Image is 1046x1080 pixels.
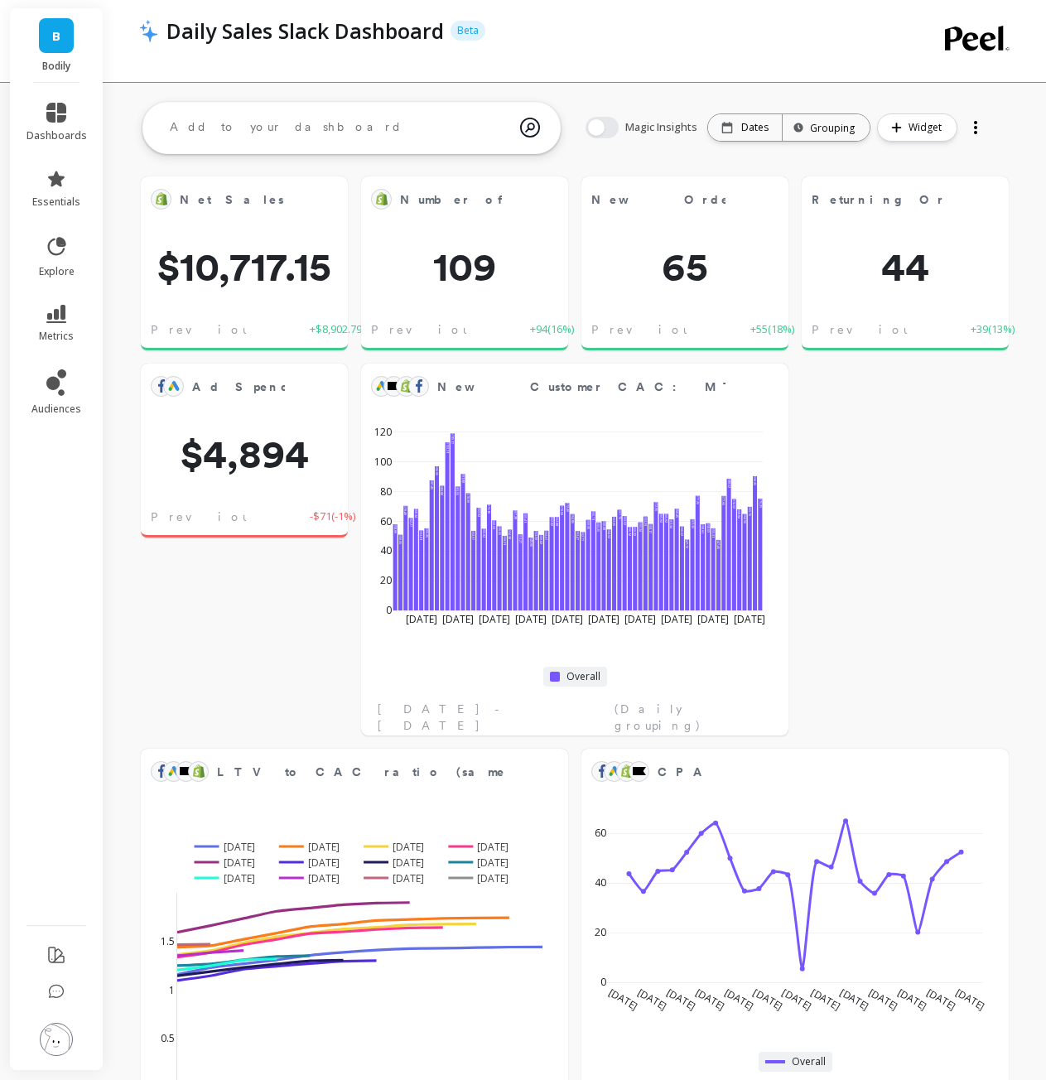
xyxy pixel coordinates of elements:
[971,321,1015,338] span: +39 ( 13% )
[909,119,947,136] span: Widget
[141,434,348,474] span: $4,894
[750,321,794,338] span: +55 ( 18% )
[32,195,80,209] span: essentials
[520,105,540,150] img: magic search icon
[27,60,87,73] p: Bodily
[180,191,284,209] span: Net Sales
[625,119,701,136] span: Magic Insights
[31,403,81,416] span: audiences
[40,1023,73,1056] img: profile picture
[141,247,348,287] span: $10,717.15
[591,191,745,209] span: New Orders
[192,378,292,396] span: Ad Spend
[798,120,855,136] div: Grouping
[371,321,530,338] span: Previous Day
[802,247,1009,287] span: 44
[591,321,750,338] span: Previous Day
[658,764,711,781] span: CPA
[792,1055,826,1068] span: Overall
[400,191,586,209] span: Number of Orders
[451,21,485,41] p: Beta
[437,375,725,398] span: New Customer CAC: MTD
[310,509,355,525] span: -$71 ( -1% )
[530,321,574,338] span: +94 ( 16% )
[812,191,980,209] span: Returning Orders
[217,760,505,783] span: LTV to CAC ratio (same day)
[192,375,285,398] span: Ad Spend
[151,321,310,338] span: Previous Day
[437,378,759,396] span: New Customer CAC: MTD
[741,121,769,134] p: Dates
[615,701,772,734] span: (Daily grouping)
[361,247,568,287] span: 109
[877,113,957,142] button: Widget
[39,265,75,278] span: explore
[217,764,563,781] span: LTV to CAC ratio (same day)
[180,188,285,211] span: Net Sales
[27,129,87,142] span: dashboards
[166,17,444,45] p: Daily Sales Slack Dashboard
[151,509,310,525] span: Previous Day
[378,701,610,734] span: [DATE] - [DATE]
[52,27,60,46] span: B
[139,19,158,42] img: header icon
[658,760,946,783] span: CPA
[39,330,74,343] span: metrics
[581,247,788,287] span: 65
[591,188,725,211] span: New Orders
[812,321,971,338] span: Previous Day
[812,188,946,211] span: Returning Orders
[566,670,600,683] span: Overall
[310,321,402,338] span: +$8,902.79 ( 20.38% )
[400,188,505,211] span: Number of Orders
